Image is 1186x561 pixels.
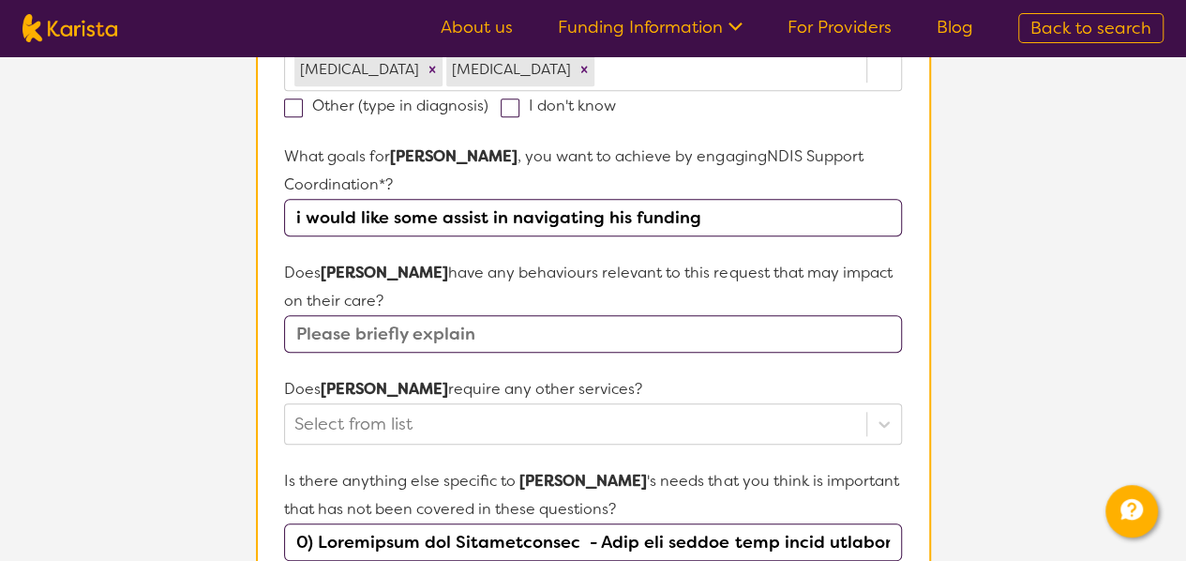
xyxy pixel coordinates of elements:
label: Other (type in diagnosis) [284,96,501,115]
strong: [PERSON_NAME] [321,379,448,399]
span: Back to search [1030,17,1151,39]
p: What goals for , you want to achieve by engaging NDIS Support Coordination *? [284,143,901,199]
button: Channel Menu [1105,485,1158,538]
a: Back to search [1018,13,1163,43]
div: Remove Traumatic brain injury [574,53,594,86]
input: Please briefly explain [284,315,901,353]
p: Does require any other services? [284,375,901,403]
p: Is there anything else specific to 's needs that you think is important that has not been covered... [284,467,901,523]
a: Funding Information [558,16,743,38]
a: For Providers [788,16,892,38]
input: Type you answer here [284,523,901,561]
div: [MEDICAL_DATA] [294,53,422,86]
input: Type you answer here [284,199,901,236]
div: [MEDICAL_DATA] [446,53,574,86]
img: Karista logo [23,14,117,42]
div: Remove Neurological disorder [422,53,443,86]
strong: [PERSON_NAME] [390,146,518,166]
label: I don't know [501,96,628,115]
p: Does have any behaviours relevant to this request that may impact on their care? [284,259,901,315]
strong: [PERSON_NAME] [321,263,448,282]
strong: [PERSON_NAME] [519,471,647,491]
a: About us [441,16,513,38]
a: Blog [937,16,973,38]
